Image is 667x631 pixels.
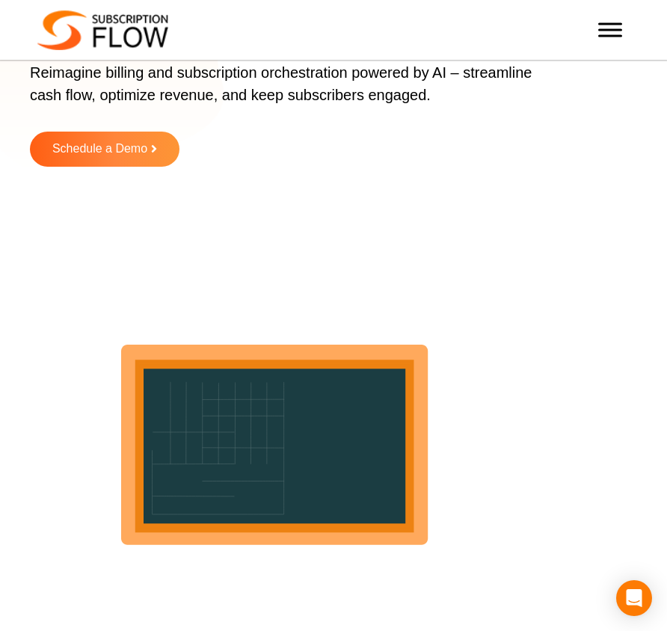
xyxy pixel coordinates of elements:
img: Subscriptionflow [37,10,168,50]
div: Open Intercom Messenger [616,580,652,616]
p: Reimagine billing and subscription orchestration powered by AI – streamline cash flow, optimize r... [30,61,538,121]
span: Schedule a Demo [52,143,147,156]
button: Toggle Menu [598,22,622,37]
a: Schedule a Demo [30,132,179,167]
